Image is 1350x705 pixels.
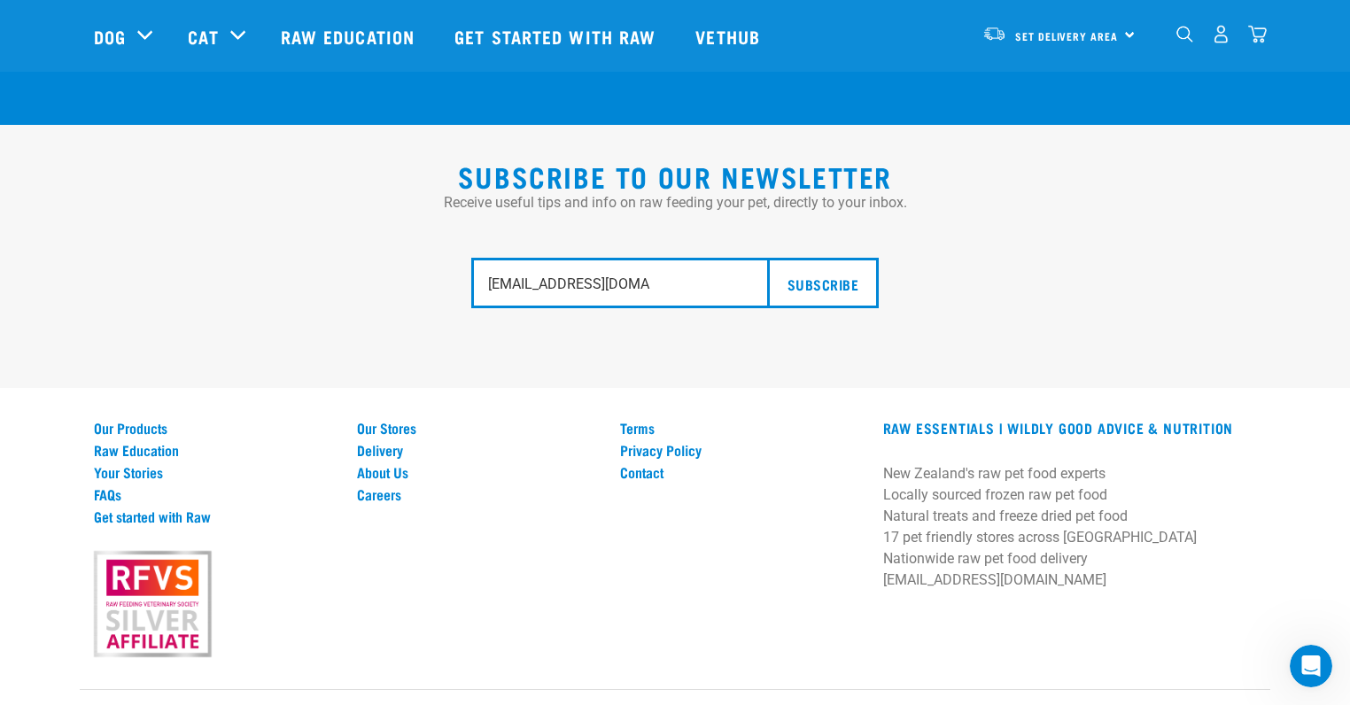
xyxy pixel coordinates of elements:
[86,548,219,660] img: rfvs.png
[188,23,218,50] a: Cat
[767,258,879,309] input: Subscribe
[94,486,336,502] a: FAQs
[357,486,599,502] a: Careers
[94,420,336,436] a: Our Products
[620,442,862,458] a: Privacy Policy
[94,192,1256,213] p: Receive useful tips and info on raw feeding your pet, directly to your inbox.
[620,420,862,436] a: Terms
[94,160,1256,192] h2: Subscribe to our Newsletter
[263,1,437,72] a: Raw Education
[357,420,599,436] a: Our Stores
[678,1,782,72] a: Vethub
[883,463,1256,591] p: New Zealand's raw pet food experts Locally sourced frozen raw pet food Natural treats and freeze ...
[1176,26,1193,43] img: home-icon-1@2x.png
[437,1,678,72] a: Get started with Raw
[94,23,126,50] a: Dog
[94,442,336,458] a: Raw Education
[982,26,1006,42] img: van-moving.png
[357,464,599,480] a: About Us
[94,508,336,524] a: Get started with Raw
[357,442,599,458] a: Delivery
[620,464,862,480] a: Contact
[883,420,1256,436] h3: RAW ESSENTIALS | Wildly Good Advice & Nutrition
[471,258,780,309] input: Your Email
[1248,25,1267,43] img: home-icon@2x.png
[1212,25,1230,43] img: user.png
[1290,645,1332,687] iframe: Intercom live chat
[94,464,336,480] a: Your Stories
[1015,33,1118,39] span: Set Delivery Area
